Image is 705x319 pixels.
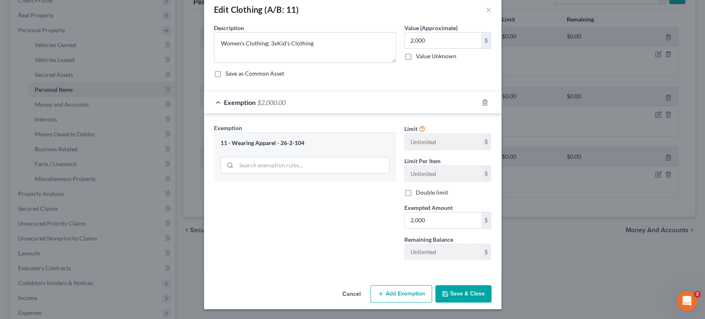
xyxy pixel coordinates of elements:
[481,33,491,48] div: $
[404,125,418,132] span: Limit
[226,69,284,78] label: Save as Common Asset
[224,98,256,106] span: Exemption
[405,166,481,181] input: --
[481,166,491,181] div: $
[370,285,432,302] button: Add Exemption
[405,212,481,228] input: 0.00
[221,139,389,147] div: 11 - Wearing Apparel - 26-2-104
[404,157,441,165] label: Limit Per Item
[214,124,242,131] span: Exemption
[336,286,367,302] button: Cancel
[481,212,491,228] div: $
[404,204,453,211] span: Exempted Amount
[694,291,700,298] span: 2
[405,244,481,260] input: --
[404,24,458,32] label: Value (Approximate)
[481,244,491,260] div: $
[416,52,456,60] label: Value Unknown
[214,4,299,15] div: Edit Clothing (A/B: 11)
[416,188,448,197] label: Double limit
[405,134,481,150] input: --
[481,134,491,150] div: $
[677,291,697,311] iframe: Intercom live chat
[405,33,481,48] input: 0.00
[236,157,389,173] input: Search exemption rules...
[257,98,286,106] span: $2,000.00
[435,285,491,302] button: Save & Close
[486,5,491,14] button: ×
[214,24,244,31] span: Description
[404,235,453,244] label: Remaining Balance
